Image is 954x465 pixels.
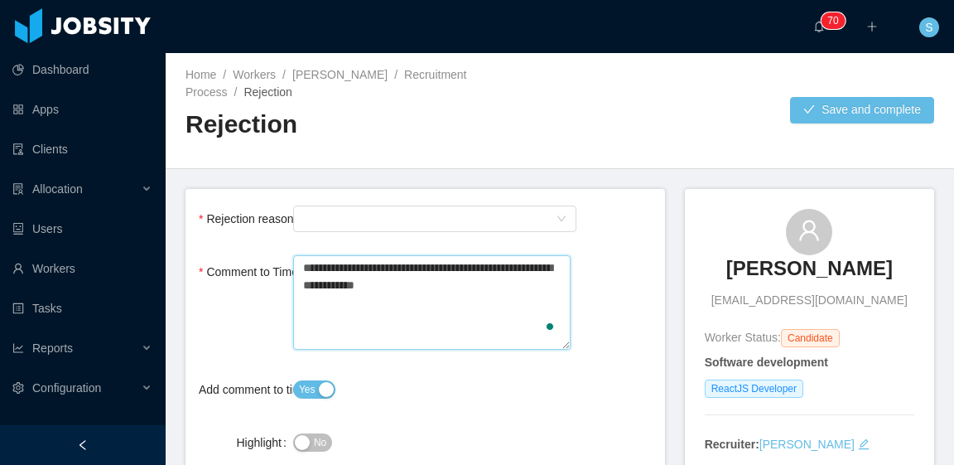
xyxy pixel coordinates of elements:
[185,68,467,99] a: Recruitment Process
[299,381,316,398] span: Yes
[12,342,24,354] i: icon: line-chart
[32,341,73,355] span: Reports
[282,68,286,81] span: /
[705,438,759,451] strong: Recruiter:
[199,212,305,225] label: Rejection reason
[32,182,83,196] span: Allocation
[237,436,293,449] label: Highlight
[781,329,840,347] span: Candidate
[233,68,276,81] a: Workers
[866,21,878,32] i: icon: plus
[759,438,855,451] a: [PERSON_NAME]
[833,12,839,29] p: 0
[32,381,101,395] span: Configuration
[705,380,803,398] span: ReactJS Developer
[314,434,326,451] span: No
[12,133,152,166] a: icon: auditClients
[234,85,238,99] span: /
[711,292,908,309] span: [EMAIL_ADDRESS][DOMAIN_NAME]
[12,252,152,285] a: icon: userWorkers
[185,68,216,81] a: Home
[726,255,893,292] a: [PERSON_NAME]
[705,356,828,369] strong: Software development
[12,183,24,195] i: icon: solution
[705,331,781,344] span: Worker Status:
[556,214,566,225] i: icon: down
[797,219,821,242] i: icon: user
[185,108,560,142] h2: Rejection
[292,68,388,81] a: [PERSON_NAME]
[199,383,344,396] label: Add comment to timeline?
[827,12,833,29] p: 7
[790,97,934,124] button: icon: checkSave and complete
[925,17,932,37] span: S
[12,93,152,126] a: icon: appstoreApps
[12,382,24,394] i: icon: setting
[243,85,291,99] span: Rejection
[12,53,152,86] a: icon: pie-chartDashboard
[293,255,571,351] textarea: To enrich screen reader interactions, please activate Accessibility in Grammarly extension settings
[726,255,893,282] h3: [PERSON_NAME]
[199,265,328,279] label: Comment to Timeline
[12,212,152,245] a: icon: robotUsers
[813,21,825,32] i: icon: bell
[223,68,226,81] span: /
[394,68,397,81] span: /
[12,292,152,325] a: icon: profileTasks
[858,438,870,450] i: icon: edit
[821,12,845,29] sup: 70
